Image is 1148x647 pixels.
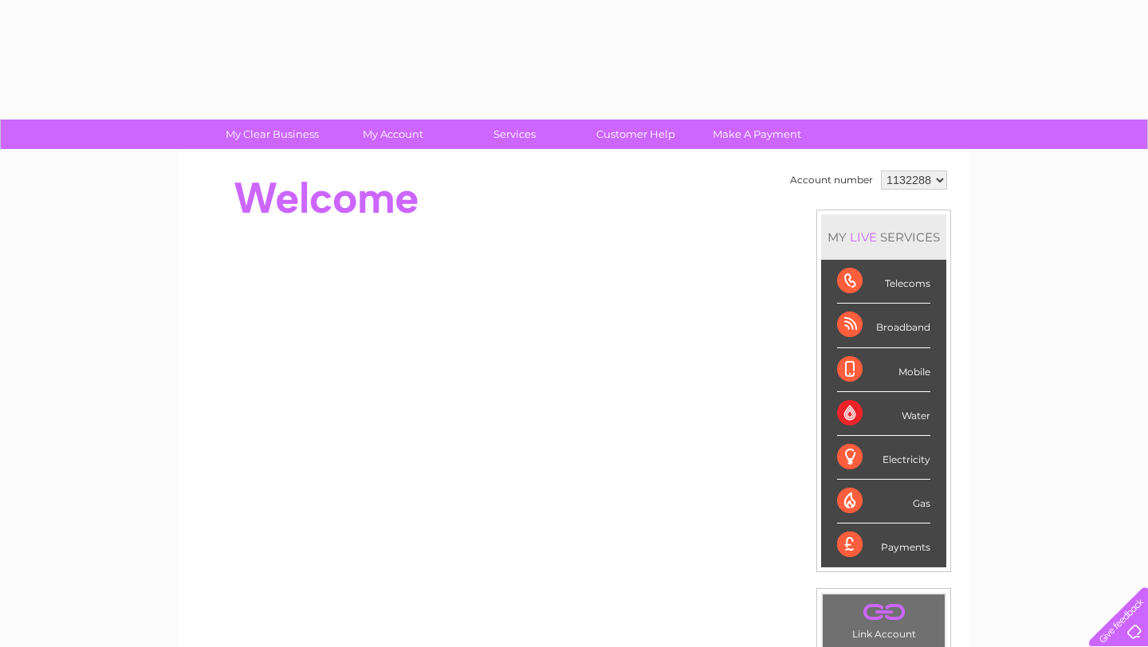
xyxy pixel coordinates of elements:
[691,120,823,149] a: Make A Payment
[827,598,941,626] a: .
[822,594,946,644] td: Link Account
[847,229,880,245] div: LIVE
[837,436,930,480] div: Electricity
[837,260,930,304] div: Telecoms
[206,120,338,149] a: My Clear Business
[837,480,930,523] div: Gas
[837,348,930,392] div: Mobile
[837,523,930,567] div: Payments
[821,214,946,260] div: MY SERVICES
[837,304,930,347] div: Broadband
[837,392,930,436] div: Water
[328,120,459,149] a: My Account
[449,120,580,149] a: Services
[786,167,877,194] td: Account number
[570,120,702,149] a: Customer Help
